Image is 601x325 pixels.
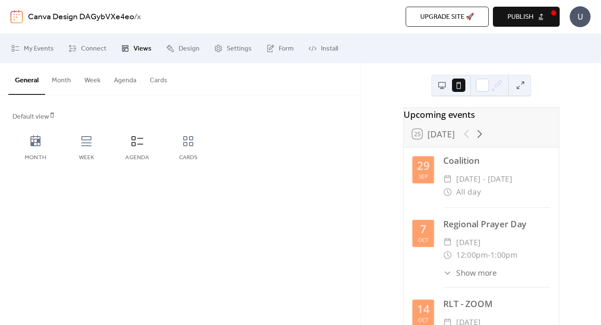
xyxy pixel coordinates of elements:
[45,63,78,94] button: Month
[260,37,300,60] a: Form
[143,63,174,94] button: Cards
[456,267,497,278] span: Show more
[493,7,560,27] button: Publish
[443,185,452,198] div: ​
[62,37,113,60] a: Connect
[443,297,550,310] div: RLT - ZOOM
[443,267,452,278] div: ​
[279,44,294,54] span: Form
[443,173,452,185] div: ​
[456,236,481,249] span: [DATE]
[13,112,346,122] div: Default view
[160,37,206,60] a: Design
[418,174,427,179] div: Sep
[208,37,258,60] a: Settings
[490,249,518,262] span: 1:00pm
[5,37,60,60] a: My Events
[443,154,550,167] div: Coalition
[174,155,203,161] div: Cards
[406,7,489,27] button: Upgrade site 🚀
[443,217,550,230] div: Regional Prayer Day
[417,237,428,242] div: Oct
[456,185,481,198] span: All day
[81,44,106,54] span: Connect
[456,173,512,185] span: [DATE] - [DATE]
[137,9,141,25] b: x
[21,155,50,161] div: Month
[227,44,252,54] span: Settings
[420,224,426,235] div: 7
[134,9,137,25] b: /
[420,12,474,22] span: Upgrade site 🚀
[123,155,152,161] div: Agenda
[417,317,428,322] div: Oct
[508,12,533,22] span: Publish
[107,63,143,94] button: Agenda
[28,9,134,25] a: Canva Design DAGybVXe4eo
[302,37,344,60] a: Install
[179,44,199,54] span: Design
[10,10,23,23] img: logo
[24,44,54,54] span: My Events
[78,63,107,94] button: Week
[570,6,591,27] div: U
[115,37,158,60] a: Views
[8,63,45,95] button: General
[417,304,429,315] div: 14
[417,160,429,171] div: 29
[456,249,487,262] span: 12:00pm
[443,236,452,249] div: ​
[443,249,452,262] div: ​
[487,249,490,262] span: -
[404,108,559,121] div: Upcoming events
[443,267,497,278] button: ​Show more
[134,44,152,54] span: Views
[72,155,101,161] div: Week
[321,44,338,54] span: Install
